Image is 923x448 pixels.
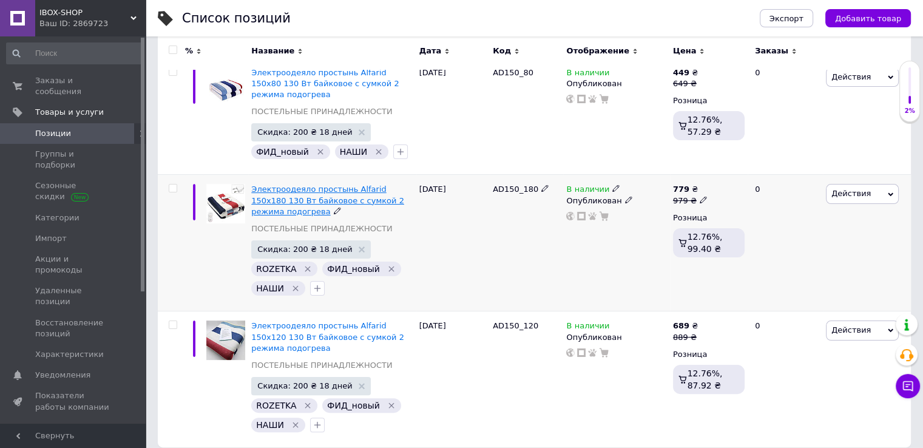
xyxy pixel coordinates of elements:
span: Характеристики [35,349,104,360]
svg: Удалить метку [303,401,313,410]
div: Розница [673,212,745,223]
span: Позиции [35,128,71,139]
div: 0 [748,311,823,447]
span: ФИД_новый [327,401,380,410]
b: 449 [673,68,689,77]
svg: Удалить метку [387,401,396,410]
button: Чат с покупателем [896,374,920,398]
span: Удаленные позиции [35,285,112,307]
a: Электроодеяло простынь Alfarid 150х180 130 Вт байковое с сумкой 2 режима подогрева [251,185,404,216]
span: Отображение [566,46,629,56]
div: ₴ [673,321,698,331]
div: 979 ₴ [673,195,708,206]
div: Розница [673,349,745,360]
a: ПОСТЕЛЬНЫЕ ПРИНАДЛЕЖНОСТИ [251,106,392,117]
span: Восстановление позиций [35,317,112,339]
span: Группы и подборки [35,149,112,171]
a: ПОСТЕЛЬНЫЕ ПРИНАДЛЕЖНОСТИ [251,360,392,371]
img: Электроодеяло простынь Alfarid 150х180 130 Вт байковое с сумкой 2 режима подогрева [206,184,245,223]
span: ФИД_новый [327,264,380,274]
span: Экспорт [769,14,803,23]
div: Опубликован [566,332,666,343]
span: Название [251,46,294,56]
a: Электроодеяло простынь Alfarid 150х120 130 Вт байковое с сумкой 2 режима подогрева [251,321,404,352]
span: Панель управления [35,423,112,444]
div: [DATE] [416,58,490,175]
span: НАШИ [340,147,368,157]
span: AD150_80 [493,68,533,77]
b: 779 [673,185,689,194]
span: НАШИ [256,420,284,430]
svg: Удалить метку [291,283,300,293]
span: ROZETKA [256,264,296,274]
svg: Удалить метку [291,420,300,430]
span: 12.76%, 99.40 ₴ [688,232,723,254]
span: АD150_120 [493,321,538,330]
span: Код [493,46,511,56]
span: В наличии [566,185,609,197]
span: Показатели работы компании [35,390,112,412]
div: [DATE] [416,311,490,447]
svg: Удалить метку [387,264,396,274]
b: 689 [673,321,689,330]
div: ₴ [673,67,698,78]
div: Розница [673,95,745,106]
span: Добавить товар [835,14,901,23]
input: Поиск [6,42,143,64]
span: ROZETKA [256,401,296,410]
span: Скидка: 200 ₴ 18 дней [257,382,352,390]
a: ПОСТЕЛЬНЫЕ ПРИНАДЛЕЖНОСТИ [251,223,392,234]
span: НАШИ [256,283,284,293]
div: ₴ [673,184,708,195]
img: Электроодеяло простынь Alfarid 150х80 130 Вт байковое с сумкой 2 режима подогрева [206,67,245,106]
div: 649 ₴ [673,78,698,89]
span: Заказы [755,46,788,56]
div: 0 [748,58,823,175]
span: 12.76%, 57.29 ₴ [688,115,723,137]
svg: Удалить метку [374,147,384,157]
div: [DATE] [416,175,490,311]
span: В наличии [566,68,609,81]
span: Сезонные скидки [35,180,112,202]
button: Экспорт [760,9,813,27]
span: AD150_180 [493,185,538,194]
span: Категории [35,212,79,223]
div: Ваш ID: 2869723 [39,18,146,29]
div: Список позиций [182,12,291,25]
span: Импорт [35,233,67,244]
span: Уведомления [35,370,90,381]
span: Акции и промокоды [35,254,112,276]
span: В наличии [566,321,609,334]
div: 2% [900,107,919,115]
span: Действия [831,325,871,334]
svg: Удалить метку [316,147,325,157]
span: Товары и услуги [35,107,104,118]
span: Дата [419,46,442,56]
div: 889 ₴ [673,332,698,343]
span: Действия [831,189,871,198]
div: Опубликован [566,78,666,89]
span: Скидка: 200 ₴ 18 дней [257,128,352,136]
div: 0 [748,175,823,311]
img: Электроодеяло простынь Alfarid 150х120 130 Вт байковое с сумкой 2 режима подогрева [206,321,245,359]
svg: Удалить метку [303,264,313,274]
span: Цена [673,46,697,56]
span: 12.76%, 87.92 ₴ [688,368,723,390]
span: Заказы и сообщения [35,75,112,97]
div: Опубликован [566,195,666,206]
span: IBOX-SHOP [39,7,130,18]
span: Действия [831,72,871,81]
button: Добавить товар [825,9,911,27]
span: % [185,46,193,56]
span: Скидка: 200 ₴ 18 дней [257,245,352,253]
span: ФИД_новый [256,147,309,157]
a: Электроодеяло простынь Alfarid 150х80 130 Вт байковое с сумкой 2 режима подогрева [251,68,399,99]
